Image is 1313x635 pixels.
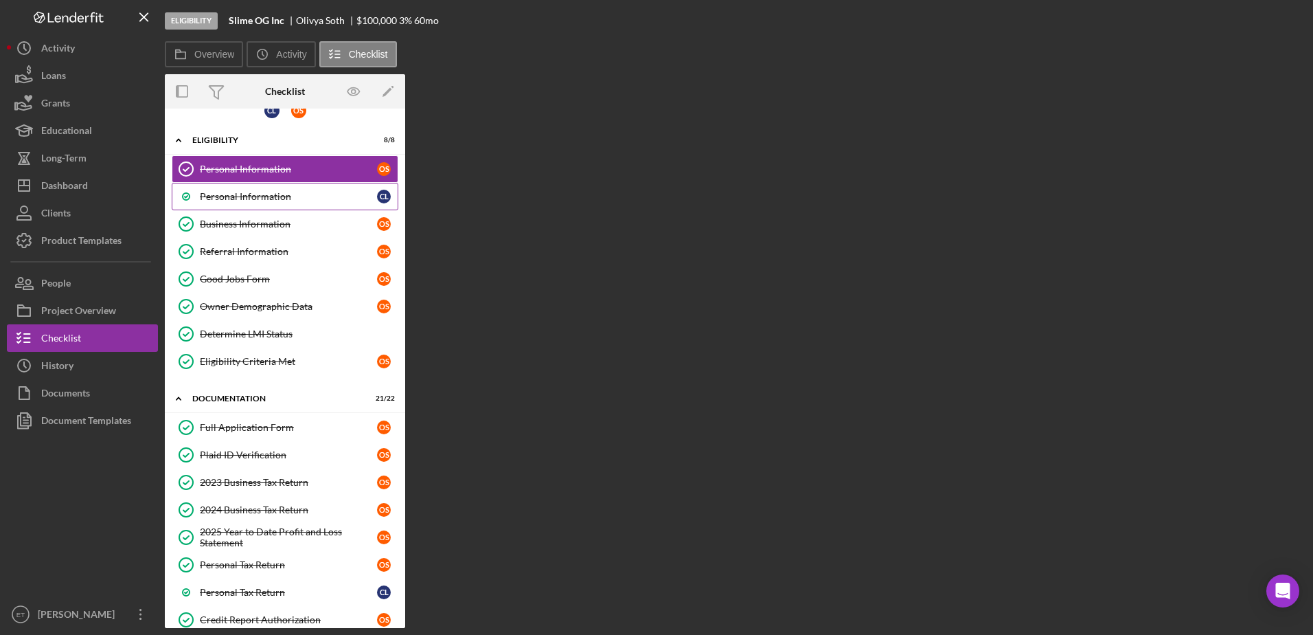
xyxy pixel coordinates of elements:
[7,379,158,407] a: Documents
[7,117,158,144] button: Educational
[7,89,158,117] button: Grants
[377,476,391,489] div: O S
[41,172,88,203] div: Dashboard
[7,297,158,324] button: Project Overview
[172,320,398,348] a: Determine LMI Status
[377,421,391,434] div: O S
[377,272,391,286] div: O S
[172,155,398,183] a: Personal InformationOS
[16,611,25,619] text: ET
[200,587,377,598] div: Personal Tax Return
[229,15,284,26] b: Slime OG Inc
[200,274,377,285] div: Good Jobs Form
[377,162,391,176] div: O S
[200,614,377,625] div: Credit Report Authorization
[276,49,306,60] label: Activity
[200,422,377,433] div: Full Application Form
[200,526,377,548] div: 2025 Year to Date Profit and Loss Statement
[7,199,158,227] button: Clients
[356,14,397,26] span: $100,000
[7,172,158,199] button: Dashboard
[399,15,412,26] div: 3 %
[41,89,70,120] div: Grants
[377,190,391,203] div: C L
[7,34,158,62] button: Activity
[194,49,234,60] label: Overview
[200,191,377,202] div: Personal Information
[377,448,391,462] div: O S
[200,328,398,339] div: Determine LMI Status
[41,407,131,438] div: Document Templates
[377,558,391,572] div: O S
[7,324,158,352] button: Checklist
[1266,575,1299,608] div: Open Intercom Messenger
[41,199,71,230] div: Clients
[319,41,397,67] button: Checklist
[172,579,398,606] a: Personal Tax ReturnCL
[172,183,398,210] a: Personal InformationCL
[200,246,377,257] div: Referral Information
[200,164,377,175] div: Personal Information
[172,524,398,551] a: 2025 Year to Date Profit and Loss StatementOS
[264,103,279,118] div: C L
[41,117,92,148] div: Educational
[172,469,398,496] a: 2023 Business Tax ReturnOS
[291,103,306,118] div: O S
[41,62,66,93] div: Loans
[377,613,391,627] div: O S
[7,62,158,89] button: Loans
[200,219,377,230] div: Business Information
[41,144,87,175] div: Long-Term
[377,503,391,517] div: O S
[41,227,122,258] div: Product Templates
[7,227,158,254] button: Product Templates
[165,12,218,30] div: Eligibility
[200,559,377,570] div: Personal Tax Return
[172,551,398,579] a: Personal Tax ReturnOS
[41,352,73,383] div: History
[172,441,398,469] a: Plaid ID VerificationOS
[172,414,398,441] a: Full Application FormOS
[377,355,391,368] div: O S
[200,356,377,367] div: Eligibility Criteria Met
[7,144,158,172] button: Long-Term
[7,269,158,297] button: People
[165,41,243,67] button: Overview
[172,606,398,634] a: Credit Report AuthorizationOS
[41,324,81,355] div: Checklist
[414,15,439,26] div: 60 mo
[34,601,124,632] div: [PERSON_NAME]
[192,394,361,403] div: Documentation
[200,449,377,460] div: Plaid ID Verification
[200,477,377,488] div: 2023 Business Tax Return
[377,300,391,313] div: O S
[247,41,315,67] button: Activity
[349,49,388,60] label: Checklist
[200,504,377,515] div: 2024 Business Tax Return
[172,496,398,524] a: 2024 Business Tax ReturnOS
[172,210,398,238] a: Business InformationOS
[172,238,398,265] a: Referral InformationOS
[377,531,391,544] div: O S
[172,293,398,320] a: Owner Demographic DataOS
[7,407,158,434] a: Document Templates
[377,245,391,258] div: O S
[7,352,158,379] button: History
[192,136,361,144] div: Eligibility
[265,86,305,97] div: Checklist
[41,34,75,65] div: Activity
[41,297,116,328] div: Project Overview
[41,379,90,410] div: Documents
[377,586,391,599] div: C L
[370,394,395,403] div: 21 / 22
